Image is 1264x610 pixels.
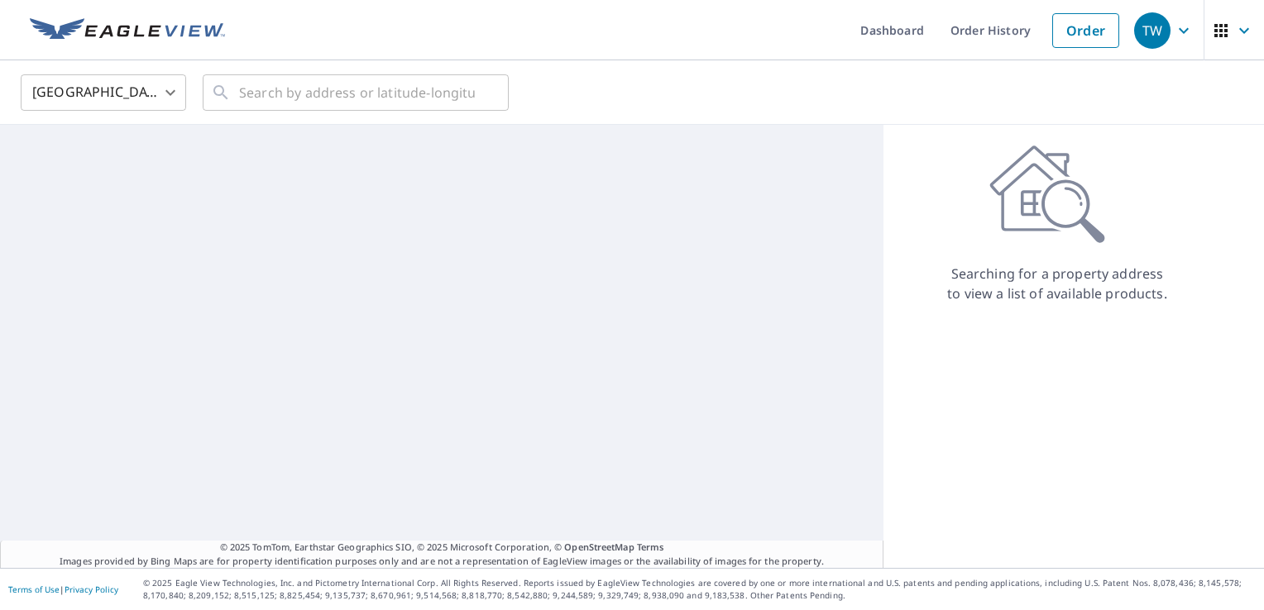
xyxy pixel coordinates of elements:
a: Terms of Use [8,584,60,595]
span: © 2025 TomTom, Earthstar Geographics SIO, © 2025 Microsoft Corporation, © [220,541,664,555]
p: © 2025 Eagle View Technologies, Inc. and Pictometry International Corp. All Rights Reserved. Repo... [143,577,1256,602]
a: Privacy Policy [65,584,118,595]
a: OpenStreetMap [564,541,634,553]
div: TW [1134,12,1171,49]
div: [GEOGRAPHIC_DATA] [21,69,186,116]
p: | [8,584,118,594]
img: EV Logo [30,18,225,43]
input: Search by address or latitude-longitude [239,69,475,116]
a: Terms [637,541,664,553]
a: Order [1052,13,1119,48]
p: Searching for a property address to view a list of available products. [946,264,1168,303]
